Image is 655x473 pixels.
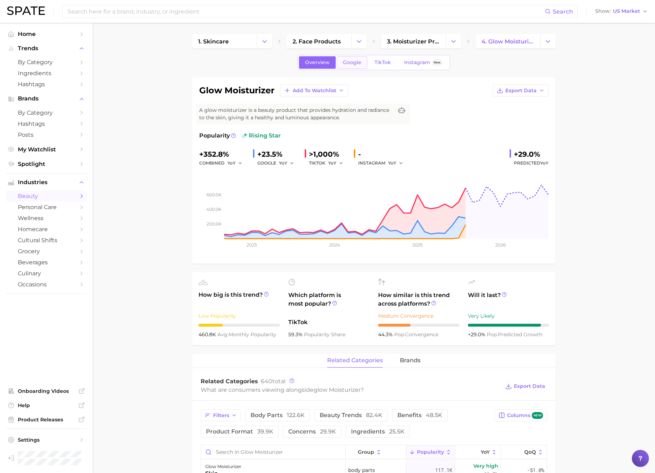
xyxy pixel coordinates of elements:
[288,331,304,338] span: 59.3%
[279,160,287,166] span: YoY
[199,86,274,95] h1: glow moisturizer
[293,88,336,94] span: Add to Watchlist
[6,144,87,155] a: My Watchlist
[468,291,549,308] span: Will it last?
[299,56,336,69] a: Overview
[397,412,442,418] span: benefits
[288,429,336,435] span: concerns
[6,435,87,445] a: Settings
[400,357,421,364] span: brands
[495,409,547,421] button: Columnsnew
[293,38,341,45] span: 2. face products
[320,412,382,418] span: beauty trends
[18,81,75,88] span: Hashtags
[6,224,87,235] a: homecare
[394,331,405,338] abbr: popularity index
[18,215,75,222] span: wellness
[504,381,547,391] button: Export Data
[389,428,404,435] span: 25.5k
[314,386,361,393] span: glow moisturizer
[514,383,545,389] span: Export Data
[257,149,299,160] div: +23.5%
[304,331,345,338] span: popularity share
[18,70,75,77] span: Ingredients
[378,324,459,327] div: 4 / 10
[358,159,408,167] div: INSTAGRAM
[18,437,75,443] span: Settings
[6,268,87,279] a: culinary
[288,291,370,315] span: Which platform is most popular?
[473,462,498,470] span: Very high
[279,159,294,167] button: YoY
[288,318,370,327] span: TikTok
[328,159,344,167] button: YoY
[468,324,549,327] div: 9 / 10
[6,235,87,246] a: cultural shifts
[343,59,361,66] span: Google
[6,257,87,268] a: beverages
[417,449,444,455] span: Popularity
[378,312,459,320] div: Medium Convergence
[507,412,543,419] span: Columns
[257,34,272,48] button: Change Category
[351,429,404,435] span: ingredients
[18,179,75,186] span: Industries
[18,226,75,233] span: homecare
[328,160,336,166] span: YoY
[368,56,397,69] a: TikTok
[455,445,501,459] button: YoY
[487,331,542,338] span: predicted growth
[199,159,247,167] div: combined
[201,378,258,385] span: Related Categories
[553,8,573,15] span: Search
[434,59,440,66] span: Beta
[18,204,75,210] span: personal care
[257,159,299,167] div: GOOGLE
[481,449,490,455] span: YoY
[18,402,75,409] span: Help
[18,248,75,255] span: grocery
[206,429,273,435] span: product format
[18,270,75,277] span: culinary
[540,34,556,48] button: Change Category
[381,34,446,48] a: 3. moisturizer products
[501,445,547,459] button: QoQ
[514,149,548,160] div: +29.0%
[505,88,537,94] span: Export Data
[18,146,75,153] span: My Watchlist
[305,59,330,66] span: Overview
[18,259,75,266] span: beverages
[18,109,75,116] span: by Category
[613,9,640,13] span: US Market
[217,331,228,338] abbr: average
[337,56,367,69] a: Google
[6,118,87,129] a: Hashtags
[6,449,87,467] a: Log out. Currently logged in as Pro User with e-mail spate.pro@test.test.
[329,242,340,248] tspan: 2024
[198,331,217,338] span: 460.8k
[6,414,87,425] a: Product Releases
[358,449,374,455] span: group
[6,279,87,290] a: occasions
[6,177,87,188] button: Industries
[247,242,257,248] tspan: 2023
[6,93,87,104] button: Brands
[199,131,230,140] span: Popularity
[6,400,87,411] a: Help
[6,202,87,213] a: personal care
[198,38,229,45] span: 1. skincare
[198,291,280,308] span: How big is this trend?
[388,159,403,167] button: YoY
[388,160,396,166] span: YoY
[309,150,339,158] span: >1,000%
[201,409,241,421] button: Filters
[6,386,87,396] a: Onboarding Videos
[595,9,611,13] span: Show
[426,412,442,419] span: 48.5k
[378,291,459,308] span: How similar is this trend across platforms?
[6,246,87,257] a: grocery
[309,159,348,167] div: TIKTOK
[217,331,276,338] span: monthly popularity
[351,34,367,48] button: Change Category
[18,131,75,138] span: Posts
